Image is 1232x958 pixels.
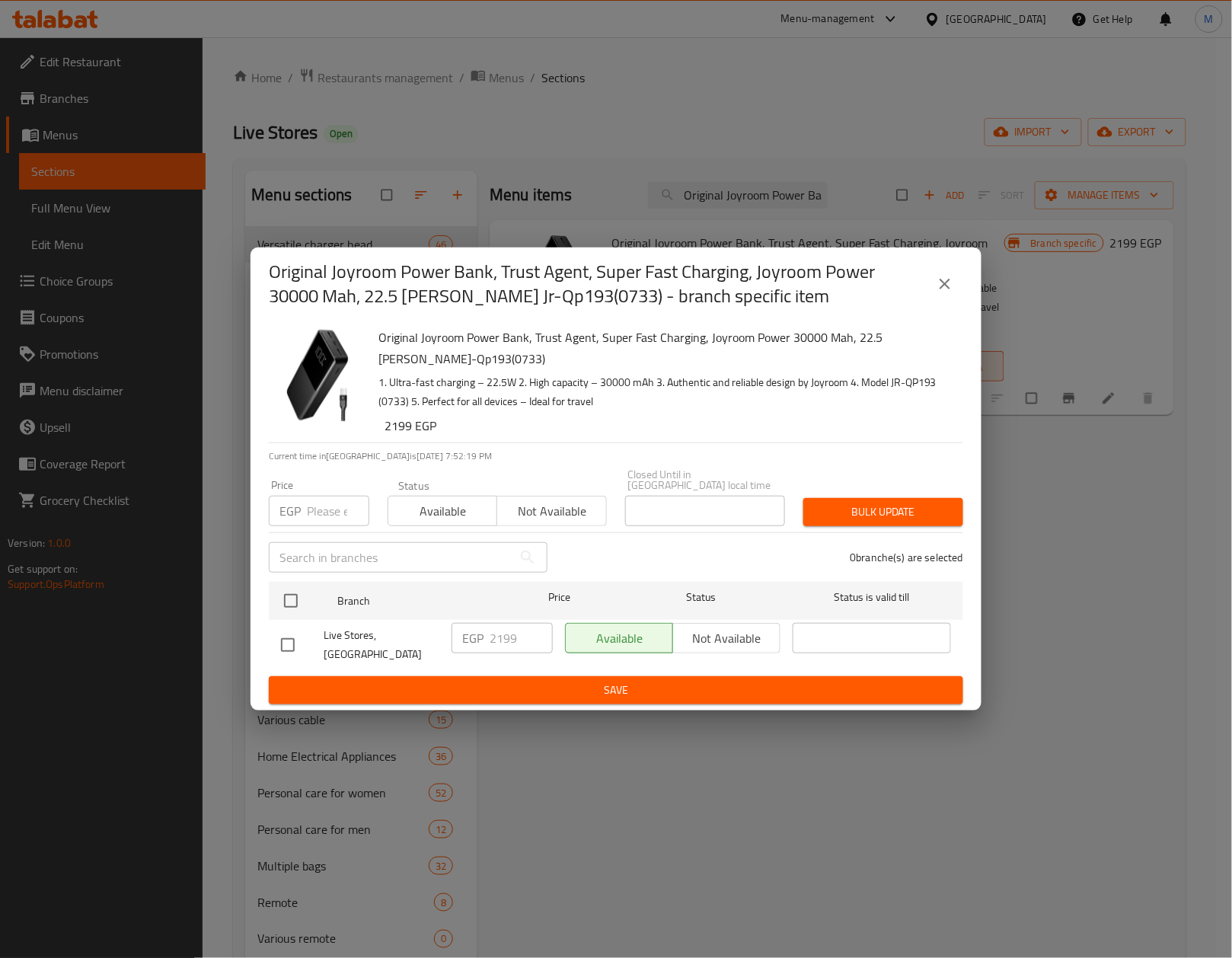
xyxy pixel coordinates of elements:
[281,681,951,700] span: Save
[269,260,927,308] h2: Original Joyroom Power Bank, Trust Agent, Super Fast Charging, Joyroom Power 30000 Mah, 22.5 [PER...
[622,588,780,607] span: Status
[269,542,512,573] input: Search in branches
[850,550,963,565] p: 0 branche(s) are selected
[324,626,439,664] span: Live Stores, [GEOGRAPHIC_DATA]
[269,327,366,424] img: Original Joyroom Power Bank, Trust Agent, Super Fast Charging, Joyroom Power 30000 Mah, 22.5 Watt...
[927,266,963,302] button: close
[496,496,606,526] button: Not available
[394,500,491,522] span: Available
[503,500,600,522] span: Not available
[338,592,496,611] span: Branch
[378,373,951,411] p: 1. Ultra-fast charging – 22.5W 2. High capacity – 30000 mAh 3. Authentic and reliable design by J...
[490,623,553,653] input: Please enter price
[385,415,951,436] h6: 2199 EGP
[803,498,963,526] button: Bulk update
[279,502,301,520] p: EGP
[793,588,951,607] span: Status is valid till
[269,676,963,704] button: Save
[462,629,484,647] p: EGP
[378,327,951,369] h6: Original Joyroom Power Bank, Trust Agent, Super Fast Charging, Joyroom Power 30000 Mah, 22.5 [PER...
[388,496,497,526] button: Available
[307,496,369,526] input: Please enter price
[509,588,610,607] span: Price
[815,503,951,522] span: Bulk update
[269,449,963,463] p: Current time in [GEOGRAPHIC_DATA] is [DATE] 7:52:19 PM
